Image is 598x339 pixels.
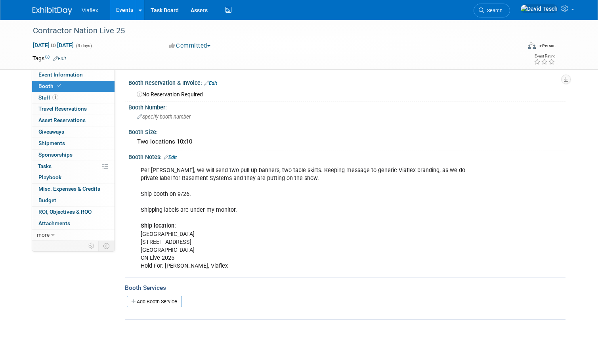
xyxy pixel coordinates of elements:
span: Misc. Expenses & Credits [38,186,100,192]
span: Attachments [38,220,70,226]
a: Staff1 [32,92,115,103]
img: David Tesch [520,4,558,13]
a: Asset Reservations [32,115,115,126]
a: more [32,230,115,241]
a: Edit [204,80,217,86]
a: Edit [53,56,66,61]
a: Shipments [32,138,115,149]
div: Contractor Nation Live 25 [30,24,511,38]
span: more [37,232,50,238]
button: Committed [166,42,214,50]
span: ROI, Objectives & ROO [38,209,92,215]
div: Booth Size: [128,126,566,136]
span: Staff [38,94,58,101]
div: Booth Reservation & Invoice: [128,77,566,87]
a: Add Booth Service [127,296,182,307]
span: Budget [38,197,56,203]
span: Specify booth number [137,114,191,120]
span: Giveaways [38,128,64,135]
div: Event Rating [534,54,555,58]
a: Budget [32,195,115,206]
div: Booth Number: [128,102,566,111]
a: Giveaways [32,126,115,138]
a: Playbook [32,172,115,183]
span: Shipments [38,140,65,146]
a: Event Information [32,69,115,80]
div: Per [PERSON_NAME], we will send two pull up banners, two table skirts. Keeping message to generic... [135,163,481,274]
a: Search [474,4,510,17]
a: Attachments [32,218,115,229]
i: Booth reservation complete [57,84,61,88]
span: Tasks [38,163,52,169]
span: Viaflex [82,7,98,13]
td: Personalize Event Tab Strip [85,241,99,251]
span: Asset Reservations [38,117,86,123]
div: Two locations 10x10 [134,136,560,148]
a: Sponsorships [32,149,115,161]
td: Tags [32,54,66,62]
div: Booth Notes: [128,151,566,161]
div: No Reservation Required [134,88,560,98]
a: Tasks [32,161,115,172]
span: Search [484,8,502,13]
a: Booth [32,81,115,92]
span: Booth [38,83,63,89]
span: 1 [52,94,58,100]
a: Edit [164,155,177,160]
span: Sponsorships [38,151,73,158]
b: Ship location: [141,222,176,229]
div: In-Person [537,43,556,49]
span: (3 days) [75,43,92,48]
span: to [50,42,57,48]
img: ExhibitDay [32,7,72,15]
div: Booth Services [125,283,566,292]
span: Event Information [38,71,83,78]
span: Travel Reservations [38,105,87,112]
span: [DATE] [DATE] [32,42,74,49]
span: Playbook [38,174,61,180]
a: Misc. Expenses & Credits [32,184,115,195]
img: Format-Inperson.png [528,42,536,49]
a: Travel Reservations [32,103,115,115]
td: Toggle Event Tabs [99,241,115,251]
a: ROI, Objectives & ROO [32,207,115,218]
div: Event Format [478,41,556,53]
